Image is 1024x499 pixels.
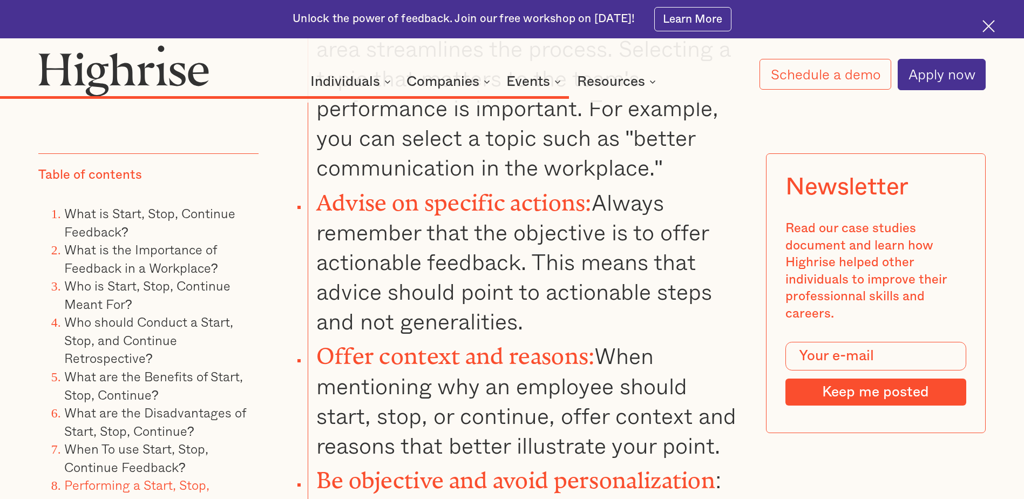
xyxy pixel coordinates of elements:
[64,203,235,241] a: What is Start, Stop, Continue Feedback?
[898,59,986,90] a: Apply now
[38,45,209,97] img: Highrise logo
[64,402,246,441] a: What are the Disadvantages of Start, Stop, Continue?
[785,342,966,370] input: Your e-mail
[64,275,230,314] a: Who is Start, Stop, Continue Meant For?
[38,167,142,184] div: Table of contents
[64,439,208,477] a: When To use Start, Stop, Continue Feedback?
[64,366,243,404] a: What are the Benefits of Start, Stop, Continue?
[785,379,966,406] input: Keep me posted
[316,190,592,204] strong: Advise on specific actions:
[406,75,493,88] div: Companies
[308,336,742,460] li: When mentioning why an employee should start, stop, or continue, offer context and reasons that b...
[759,59,891,90] a: Schedule a demo
[785,342,966,406] form: Modal Form
[506,75,550,88] div: Events
[64,239,218,278] a: What is the Importance of Feedback in a Workplace?
[785,173,908,201] div: Newsletter
[310,75,380,88] div: Individuals
[506,75,564,88] div: Events
[654,7,731,31] a: Learn More
[577,75,645,88] div: Resources
[293,11,635,26] div: Unlock the power of feedback. Join our free workshop on [DATE]!
[577,75,659,88] div: Resources
[308,183,742,336] li: Always remember that the objective is to offer actionable feedback. This means that advice should...
[64,312,233,368] a: Who should Conduct a Start, Stop, and Continue Retrospective?
[982,20,995,32] img: Cross icon
[406,75,479,88] div: Companies
[316,343,595,358] strong: Offer context and reasons:
[310,75,394,88] div: Individuals
[316,468,715,482] strong: Be objective and avoid personalization
[785,220,966,322] div: Read our case studies document and learn how Highrise helped other individuals to improve their p...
